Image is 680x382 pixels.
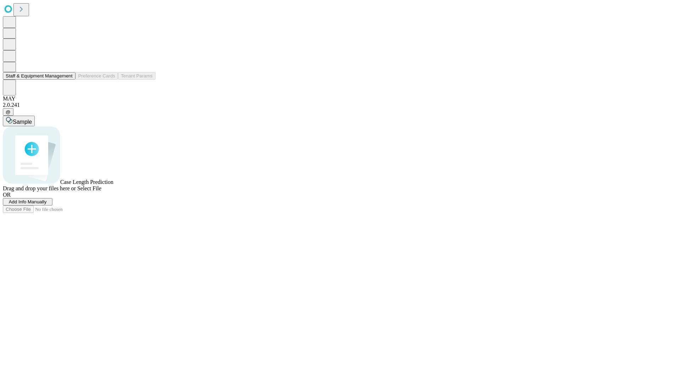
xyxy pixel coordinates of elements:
button: Tenant Params [118,72,155,80]
span: Add Info Manually [9,199,47,204]
span: @ [6,109,11,115]
button: Add Info Manually [3,198,52,206]
div: MAY [3,95,677,102]
button: Staff & Equipment Management [3,72,75,80]
div: 2.0.241 [3,102,677,108]
span: OR [3,192,11,198]
button: @ [3,108,13,116]
button: Sample [3,116,35,126]
button: Preference Cards [75,72,118,80]
span: Case Length Prediction [60,179,113,185]
span: Drag and drop your files here or [3,185,76,191]
span: Sample [13,119,32,125]
span: Select File [77,185,101,191]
